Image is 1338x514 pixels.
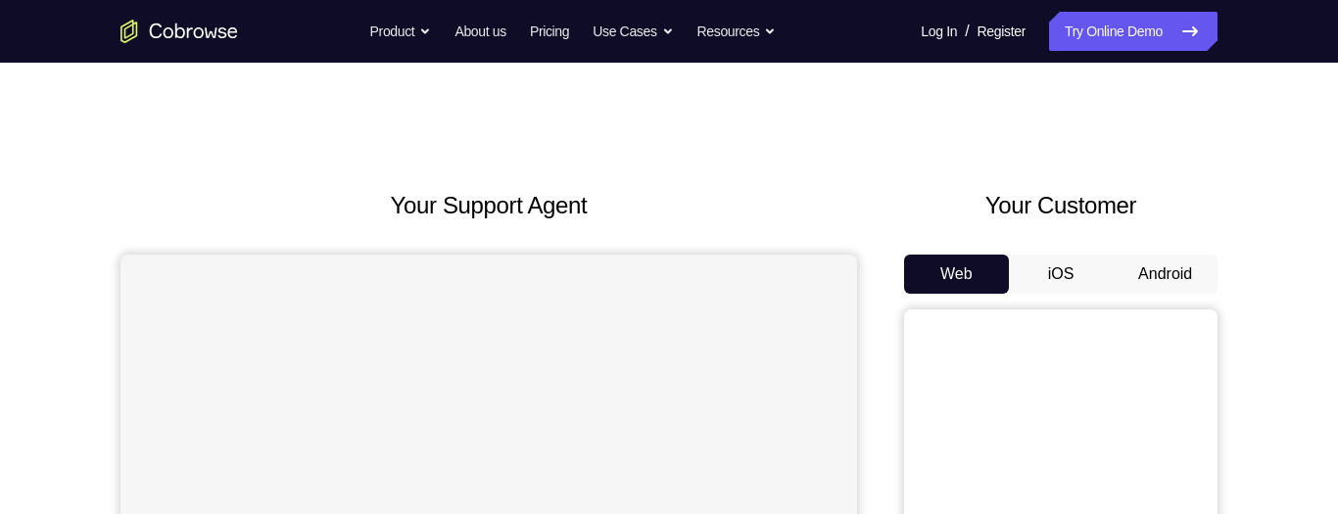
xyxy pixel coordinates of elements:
button: Resources [697,12,777,51]
span: / [965,20,969,43]
button: Use Cases [593,12,673,51]
button: iOS [1009,255,1114,294]
a: Log In [921,12,957,51]
button: Product [370,12,432,51]
a: Pricing [530,12,569,51]
a: Register [978,12,1026,51]
a: Go to the home page [120,20,238,43]
h2: Your Support Agent [120,188,857,223]
button: Android [1113,255,1218,294]
h2: Your Customer [904,188,1218,223]
a: About us [454,12,505,51]
a: Try Online Demo [1049,12,1218,51]
button: Web [904,255,1009,294]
